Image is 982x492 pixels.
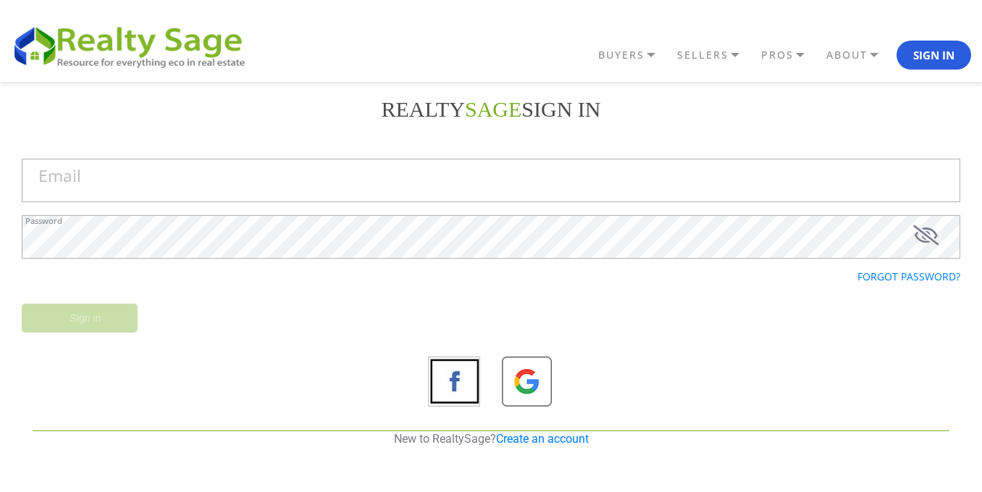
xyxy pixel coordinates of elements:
a: Create an account [496,432,589,446]
font: SAGE [465,97,521,121]
label: Password [25,217,62,225]
p: New to RealtySage? [33,431,949,447]
a: SELLERS [673,43,758,67]
a: BUYERS [595,43,673,67]
img: REALTY SAGE [11,22,257,70]
h2: REALTY Sign in [22,96,960,122]
a: ABOUT [823,43,897,67]
a: Forgot password? [857,270,960,283]
button: Sign In [897,41,971,70]
a: PROS [758,43,823,67]
label: Email [38,168,81,185]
